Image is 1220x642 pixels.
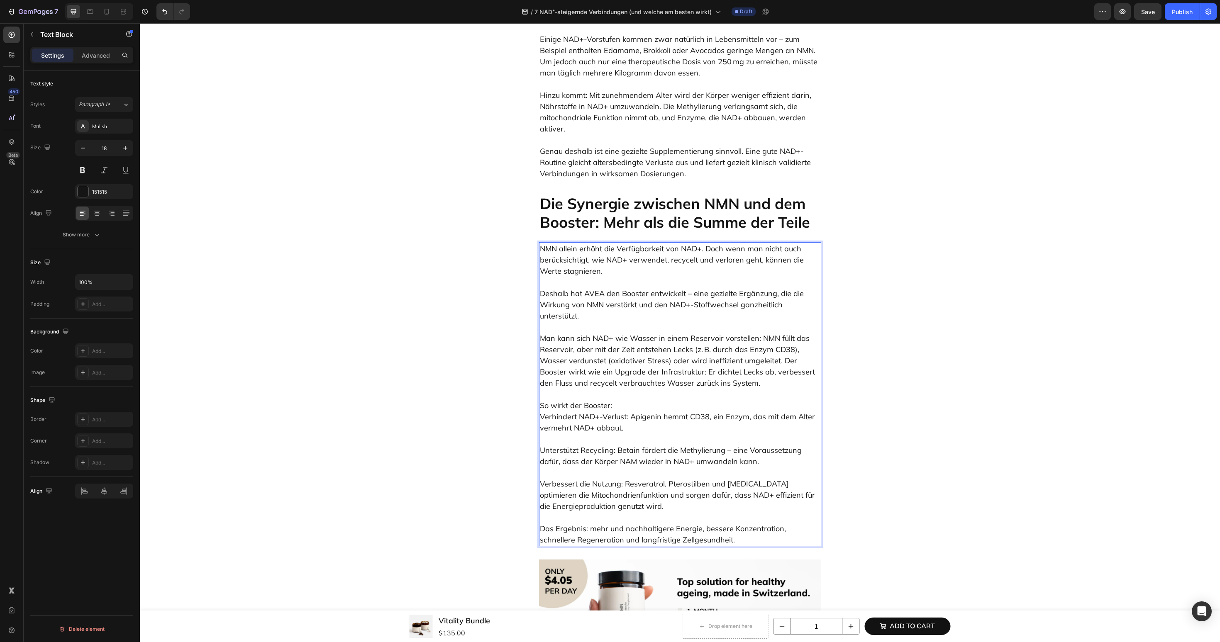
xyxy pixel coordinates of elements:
[92,416,131,423] div: Add...
[92,369,131,377] div: Add...
[400,410,681,444] p: Unterstützt Recycling: Betain fördert die Methylierung – eine Voraussetzung dafür, dass der Körpe...
[59,624,105,634] div: Delete element
[1165,3,1200,20] button: Publish
[92,123,131,130] div: Mulish
[30,142,52,153] div: Size
[30,623,133,636] button: Delete element
[298,604,351,615] div: $135.00
[1134,3,1161,20] button: Save
[30,369,45,376] div: Image
[1172,7,1193,16] div: Publish
[400,55,681,122] p: Hinzu kommt: Mit zunehmendem Alter wird der Körper weniger effizient darin, Nährstoffe in NAD+ um...
[92,188,131,196] div: 151515
[30,278,44,286] div: Width
[725,594,810,612] button: Add to cart
[400,489,681,522] p: Das Ergebnis: mehr und nachhaltigere Energie, bessere Konzentration, schnellere Regeneration und ...
[3,3,62,20] button: 7
[6,152,20,158] div: Beta
[54,7,58,17] p: 7
[92,301,131,308] div: Add...
[750,598,795,608] div: Add to cart
[531,7,533,16] span: /
[92,438,131,445] div: Add...
[30,80,53,88] div: Text style
[92,348,131,355] div: Add...
[400,253,681,298] p: Deshalb hat AVEA den Booster entwickelt – eine gezielte Ergänzung, die die Wirkung von NMN verstä...
[92,459,131,467] div: Add...
[298,591,351,604] h1: Vitality Bundle
[400,298,681,365] p: Man kann sich NAD+ wie Wasser in einem Reservoir vorstellen: NMN füllt das Reservoir, aber mit de...
[79,101,110,108] span: Paragraph 1*
[30,122,41,130] div: Font
[30,395,57,406] div: Shape
[534,7,712,16] span: 7 NAD⁺-steigernde Verbindungen (und welche am besten wirkt)
[634,595,651,611] button: decrement
[30,326,71,338] div: Background
[399,170,681,209] h2: Rich Text Editor. Editing area: main
[40,29,111,39] p: Text Block
[30,188,43,195] div: Color
[156,3,190,20] div: Undo/Redo
[30,300,49,308] div: Padding
[703,595,719,611] button: increment
[75,97,133,112] button: Paragraph 1*
[30,257,52,268] div: Size
[30,101,45,108] div: Styles
[82,51,110,60] p: Advanced
[30,416,46,423] div: Border
[1141,8,1155,15] span: Save
[30,486,54,497] div: Align
[400,220,681,253] p: NMN allein erhöht die Verfügbarkeit von NAD+. Doch wenn man nicht auch berücksichtigt, wie NAD+ v...
[651,595,703,611] input: quantity
[400,444,681,489] p: Verbessert die Nutzung: Resveratrol, Pterostilben und [MEDICAL_DATA] optimieren die Mitochondrien...
[76,275,133,289] input: Auto
[400,10,681,55] p: Einige NAD+-Vorstufen kommen zwar natürlich in Lebensmitteln vor – zum Beispiel enthalten Edamame...
[30,437,47,445] div: Corner
[41,51,64,60] p: Settings
[400,122,681,156] p: Genau deshalb ist eine gezielte Supplementierung sinnvoll. Eine gute NAD+-Routine gleicht altersb...
[140,23,1220,642] iframe: Design area
[30,347,43,355] div: Color
[399,219,681,523] div: Rich Text Editor. Editing area: main
[30,459,49,466] div: Shadow
[400,171,681,208] p: Die Synergie zwischen NMN und dem Booster: Mehr als die Summe der Teile
[30,227,133,242] button: Show more
[8,88,20,95] div: 450
[740,8,752,15] span: Draft
[63,231,101,239] div: Show more
[400,365,681,410] p: ⁠⁠⁠⁠⁠⁠⁠ So wirkt der Booster: Verhindert NAD+-Verlust: Apigenin hemmt CD38, ein Enzym, das mit de...
[1192,601,1212,621] div: Open Intercom Messenger
[569,600,612,606] div: Drop element here
[399,10,681,157] div: Rich Text Editor. Editing area: main
[30,208,54,219] div: Align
